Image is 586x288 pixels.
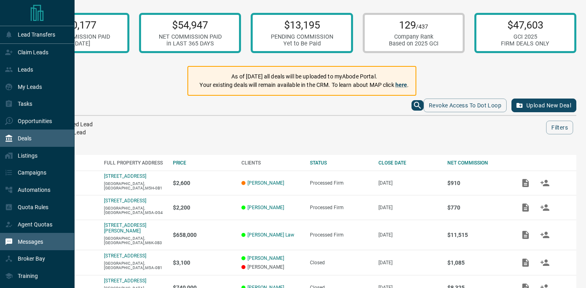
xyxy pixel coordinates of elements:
span: Match Clients [535,259,555,265]
p: [PERSON_NAME] [241,264,302,270]
div: FIRM DEALS ONLY [501,40,549,47]
div: Yet to Be Paid [271,40,333,47]
div: GCI 2025 [501,33,549,40]
div: CLIENTS [241,160,302,166]
p: $3,100 [173,259,233,266]
span: Match Clients [535,204,555,210]
p: Your existing deals will remain available in the CRM. To learn about MAP click . [199,81,409,89]
a: [STREET_ADDRESS][PERSON_NAME] [104,222,146,234]
p: [DATE] [378,232,439,238]
a: [STREET_ADDRESS] [104,278,146,284]
p: $1,085 [447,259,508,266]
button: Revoke Access to Dot Loop [424,99,507,112]
p: As of [DATE] all deals will be uploaded to myAbode Portal. [199,72,409,81]
span: Add / View Documents [516,259,535,265]
a: [PERSON_NAME] [247,180,284,186]
div: PRICE [173,160,233,166]
span: Match Clients [535,232,555,237]
p: $13,195 [271,19,333,31]
p: $658,000 [173,232,233,238]
span: Add / View Documents [516,204,535,210]
p: $770 [447,204,508,211]
button: Filters [546,121,573,134]
div: NET COMMISSION [447,160,508,166]
div: NET COMMISSION PAID [159,33,222,40]
p: [GEOGRAPHIC_DATA],[GEOGRAPHIC_DATA],M5A-0B1 [104,261,164,270]
a: [STREET_ADDRESS] [104,198,146,204]
a: [PERSON_NAME] [247,205,284,210]
p: $910 [447,180,508,186]
div: PENDING COMMISSION [271,33,333,40]
a: [PERSON_NAME] Law [247,232,294,238]
span: Add / View Documents [516,232,535,237]
p: $11,515 [447,232,508,238]
div: Closed [310,260,370,265]
p: $30,177 [47,19,110,31]
div: Based on 2025 GCI [389,40,438,47]
a: [PERSON_NAME] [247,255,284,261]
p: [GEOGRAPHIC_DATA],[GEOGRAPHIC_DATA],M5A-0G4 [104,206,164,215]
p: [DATE] [378,205,439,210]
p: [GEOGRAPHIC_DATA],[GEOGRAPHIC_DATA],M6K-0B3 [104,236,164,245]
a: [STREET_ADDRESS] [104,253,146,259]
span: Match Clients [535,180,555,185]
div: CLOSE DATE [378,160,439,166]
p: 129 [389,19,438,31]
button: Upload New Deal [511,99,576,112]
div: Company Rank [389,33,438,40]
p: $54,947 [159,19,222,31]
span: Add / View Documents [516,180,535,185]
span: /437 [416,23,428,30]
div: in LAST 365 DAYS [159,40,222,47]
p: [GEOGRAPHIC_DATA],[GEOGRAPHIC_DATA],M5H-0B1 [104,181,164,190]
p: $47,603 [501,19,549,31]
div: Processed Firm [310,205,370,210]
div: Processed Firm [310,232,370,238]
p: $2,200 [173,204,233,211]
p: [DATE] [378,180,439,186]
a: [STREET_ADDRESS] [104,173,146,179]
p: [DATE] [378,260,439,265]
p: $2,600 [173,180,233,186]
div: NET COMMISSION PAID [47,33,110,40]
button: search button [411,100,424,111]
div: in [DATE] [47,40,110,47]
a: here [395,82,407,88]
div: Processed Firm [310,180,370,186]
div: FULL PROPERTY ADDRESS [104,160,164,166]
div: STATUS [310,160,370,166]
